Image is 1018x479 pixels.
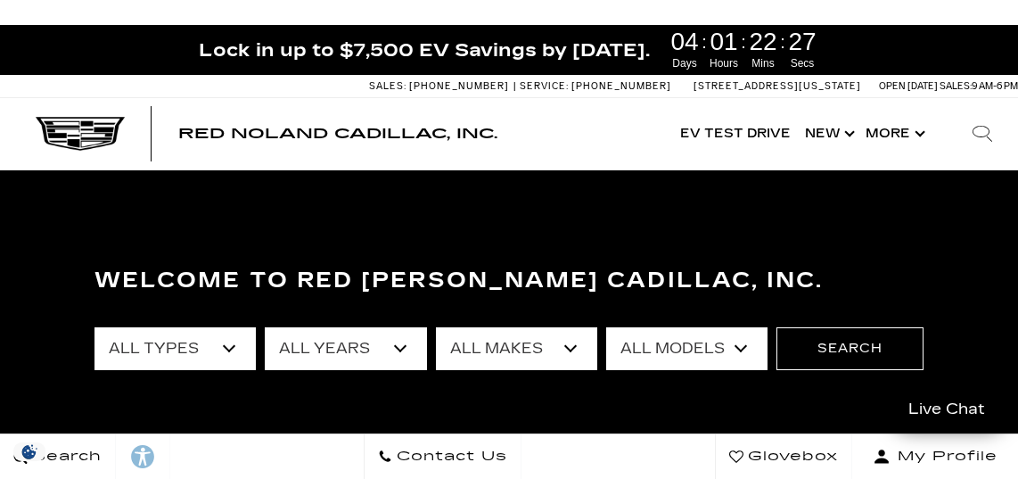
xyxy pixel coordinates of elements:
[265,327,426,370] select: Filter by year
[369,80,406,92] span: Sales:
[199,38,650,62] span: Lock in up to $7,500 EV Savings by [DATE].
[668,55,702,71] span: Days
[94,327,256,370] select: Filter by type
[780,29,785,55] span: :
[746,55,780,71] span: Mins
[746,29,780,54] span: 22
[940,80,972,92] span: Sales:
[28,444,102,469] span: Search
[972,80,1018,92] span: 9 AM-6 PM
[707,55,741,71] span: Hours
[702,29,707,55] span: :
[94,263,924,299] h3: Welcome to Red [PERSON_NAME] Cadillac, Inc.
[776,327,924,370] button: Search
[889,388,1005,430] a: Live Chat
[694,80,861,92] a: [STREET_ADDRESS][US_STATE]
[785,55,819,71] span: Secs
[409,80,509,92] span: [PHONE_NUMBER]
[513,81,676,91] a: Service: [PHONE_NUMBER]
[364,434,521,479] a: Contact Us
[520,80,569,92] span: Service:
[369,81,513,91] a: Sales: [PHONE_NUMBER]
[858,98,929,169] button: More
[392,444,507,469] span: Contact Us
[606,327,768,370] select: Filter by model
[9,442,50,461] img: Opt-Out Icon
[707,29,741,54] span: 01
[899,399,994,419] span: Live Chat
[715,434,852,479] a: Glovebox
[668,29,702,54] span: 04
[178,127,497,141] a: Red Noland Cadillac, Inc.
[852,434,1018,479] button: Open user profile menu
[9,442,50,461] section: Click to Open Cookie Consent Modal
[673,98,798,169] a: EV Test Drive
[798,98,858,169] a: New
[891,444,997,469] span: My Profile
[988,34,1009,55] a: Close
[436,327,597,370] select: Filter by make
[178,125,497,142] span: Red Noland Cadillac, Inc.
[785,29,819,54] span: 27
[36,117,125,151] img: Cadillac Dark Logo with Cadillac White Text
[879,80,938,92] span: Open [DATE]
[741,29,746,55] span: :
[571,80,671,92] span: [PHONE_NUMBER]
[743,444,838,469] span: Glovebox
